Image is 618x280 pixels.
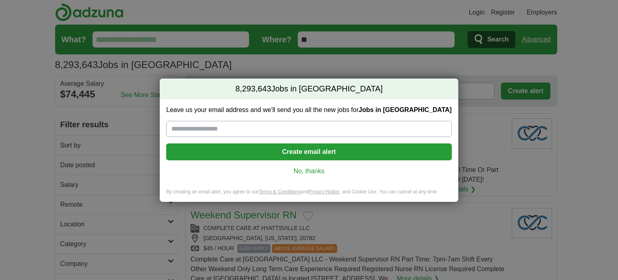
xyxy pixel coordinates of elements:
span: 8,293,643 [235,83,271,95]
a: Terms & Conditions [259,189,301,195]
div: By creating an email alert, you agree to our and , and Cookie Use. You can cancel at any time. [160,189,458,202]
a: No, thanks [173,167,445,176]
h2: Jobs in [GEOGRAPHIC_DATA] [160,79,458,100]
strong: Jobs in [GEOGRAPHIC_DATA] [358,106,451,113]
label: Leave us your email address and we'll send you all the new jobs for [166,106,451,114]
button: Create email alert [166,143,451,160]
a: Privacy Notice [309,189,340,195]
